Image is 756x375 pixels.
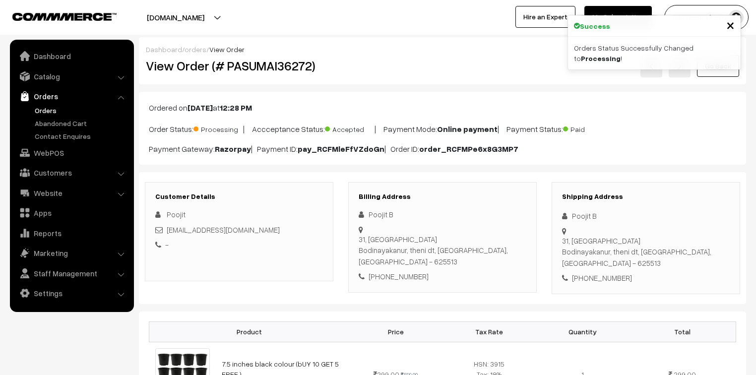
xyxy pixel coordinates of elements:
[419,144,518,154] b: order_RCFMPe6x8G3MP7
[442,321,536,342] th: Tax Rate
[12,10,99,22] a: COMMMERCE
[359,271,526,282] div: [PHONE_NUMBER]
[215,144,251,154] b: Razorpay
[112,5,239,30] button: [DOMAIN_NAME]
[359,234,526,267] div: 31, [GEOGRAPHIC_DATA] Bodinayakanur, theni dt, [GEOGRAPHIC_DATA], [GEOGRAPHIC_DATA] - 625513
[12,224,130,242] a: Reports
[146,44,739,55] div: / /
[146,58,334,73] h2: View Order (# PASUMAI36272)
[729,10,744,25] img: user
[359,209,526,220] div: Poojit B
[193,122,243,134] span: Processing
[155,192,323,201] h3: Customer Details
[568,37,741,69] div: Orders Status Successfully Changed to !
[580,21,610,31] strong: Success
[185,45,206,54] a: orders
[149,321,349,342] th: Product
[12,87,130,105] a: Orders
[562,272,730,284] div: [PHONE_NUMBER]
[298,144,384,154] b: pay_RCFMleFfVZdoGn
[12,47,130,65] a: Dashboard
[32,105,130,116] a: Orders
[32,118,130,128] a: Abandoned Cart
[437,124,498,134] b: Online payment
[12,184,130,202] a: Website
[562,235,730,269] div: 31, [GEOGRAPHIC_DATA] Bodinayakanur, theni dt, [GEOGRAPHIC_DATA], [GEOGRAPHIC_DATA] - 625513
[12,13,117,20] img: COMMMERCE
[629,321,736,342] th: Total
[726,15,735,34] span: ×
[584,6,652,28] a: My Subscription
[146,45,182,54] a: Dashboard
[325,122,375,134] span: Accepted
[220,103,252,113] b: 12:28 PM
[581,54,621,62] strong: Processing
[12,144,130,162] a: WebPOS
[188,103,213,113] b: [DATE]
[664,5,749,30] button: Pasumai Thotta…
[359,192,526,201] h3: Billing Address
[149,143,736,155] p: Payment Gateway: | Payment ID: | Order ID:
[563,122,613,134] span: Paid
[32,131,130,141] a: Contact Enquires
[12,244,130,262] a: Marketing
[209,45,245,54] span: View Order
[12,67,130,85] a: Catalog
[349,321,442,342] th: Price
[12,264,130,282] a: Staff Management
[12,164,130,182] a: Customers
[562,210,730,222] div: Poojit B
[536,321,629,342] th: Quantity
[167,225,280,234] a: [EMAIL_ADDRESS][DOMAIN_NAME]
[155,239,323,250] div: -
[562,192,730,201] h3: Shipping Address
[149,102,736,114] p: Ordered on at
[167,210,186,219] span: Poojit
[726,17,735,32] button: Close
[12,204,130,222] a: Apps
[515,6,575,28] a: Hire an Expert
[12,284,130,302] a: Settings
[149,122,736,135] p: Order Status: | Accceptance Status: | Payment Mode: | Payment Status:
